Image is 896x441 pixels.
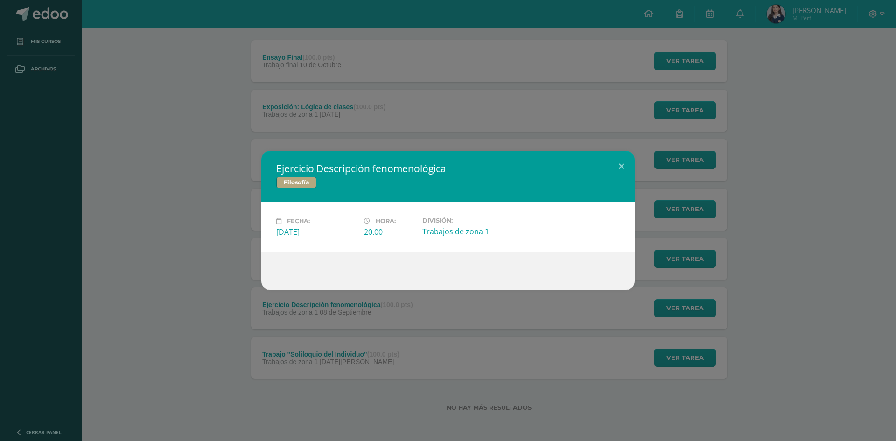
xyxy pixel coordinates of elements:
[422,226,503,237] div: Trabajos de zona 1
[276,162,620,175] h2: Ejercicio Descripción fenomenológica
[364,227,415,237] div: 20:00
[276,227,357,237] div: [DATE]
[376,217,396,224] span: Hora:
[422,217,503,224] label: División:
[608,151,635,182] button: Close (Esc)
[276,177,316,188] span: Filosofía
[287,217,310,224] span: Fecha:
